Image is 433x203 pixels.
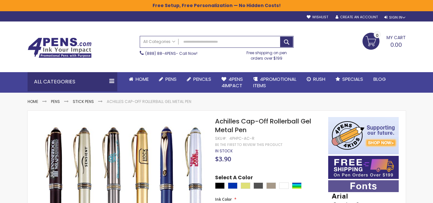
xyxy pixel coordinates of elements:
span: Home [136,76,149,82]
a: (888) 88-4PENS [145,51,176,56]
div: Gold [241,182,250,189]
a: Blog [368,72,391,86]
a: 4Pens4impact [216,72,248,93]
strong: SKU [215,136,227,141]
span: All Categories [143,39,175,44]
a: 0.00 0 [362,33,406,49]
div: Availability [215,148,233,154]
div: Assorted [292,182,302,189]
span: Rush [313,76,325,82]
span: 0.00 [390,41,402,49]
span: Select A Color [215,174,253,183]
span: Achilles Cap-Off Rollerball Gel Metal Pen [215,117,311,134]
span: $3.90 [215,155,231,163]
span: 4PROMOTIONAL ITEMS [253,76,296,89]
iframe: Google Customer Reviews [380,186,433,203]
span: Pencils [193,76,211,82]
div: Free shipping on pen orders over $199 [240,48,294,61]
div: Sign In [384,15,405,20]
div: Nickel [266,182,276,189]
a: Wishlist [307,15,328,20]
div: Gunmetal [254,182,263,189]
a: 4PROMOTIONALITEMS [248,72,302,93]
li: Achilles Cap-Off Rollerball Gel Metal Pen [107,99,191,104]
span: Blog [373,76,386,82]
a: Pens [51,99,60,104]
img: 4pens 4 kids [328,117,399,154]
span: In stock [215,148,233,154]
span: Pens [165,76,177,82]
a: Create an Account [336,15,378,20]
span: - Call Now! [145,51,197,56]
a: Pens [154,72,182,86]
img: 4Pens Custom Pens and Promotional Products [28,38,92,58]
span: 0 [376,32,379,38]
div: White [279,182,289,189]
div: All Categories [28,72,117,91]
div: 4PHPC-AC-R [229,136,254,141]
span: 4Pens 4impact [221,76,243,89]
img: Free shipping on orders over $199 [328,156,399,179]
a: Be the first to review this product [215,142,282,147]
div: Blue [228,182,237,189]
a: Pencils [182,72,216,86]
span: Specials [342,76,363,82]
a: Rush [302,72,330,86]
div: Black [215,182,225,189]
a: Specials [330,72,368,86]
a: Home [28,99,38,104]
a: All Categories [140,36,179,47]
a: Stick Pens [73,99,94,104]
span: Ink Color [215,197,232,202]
a: Home [124,72,154,86]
